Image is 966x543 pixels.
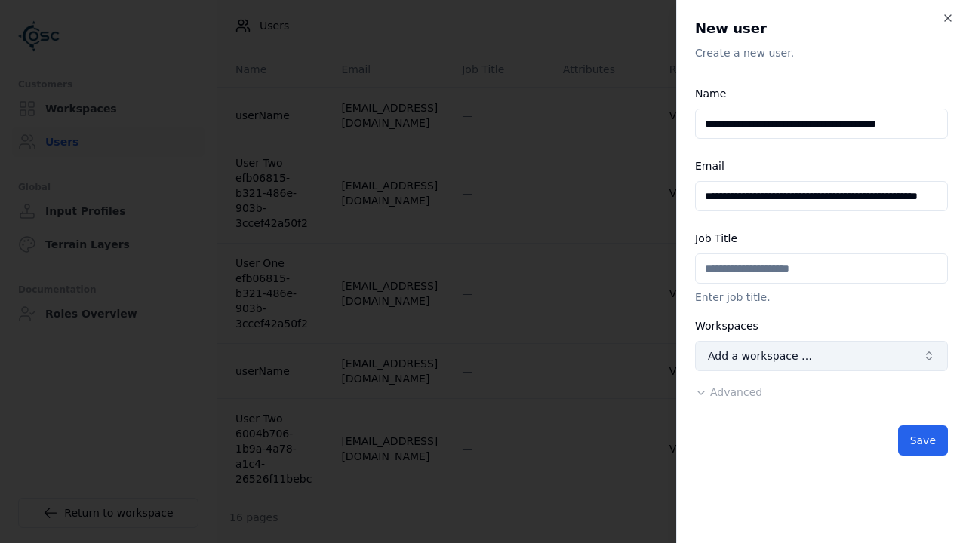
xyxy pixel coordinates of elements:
span: Add a workspace … [708,348,812,364]
label: Email [695,160,724,172]
label: Workspaces [695,320,758,332]
p: Create a new user. [695,45,948,60]
h2: New user [695,18,948,39]
span: Advanced [710,386,762,398]
button: Advanced [695,385,762,400]
label: Job Title [695,232,737,244]
button: Save [898,425,948,456]
p: Enter job title. [695,290,948,305]
label: Name [695,87,726,100]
